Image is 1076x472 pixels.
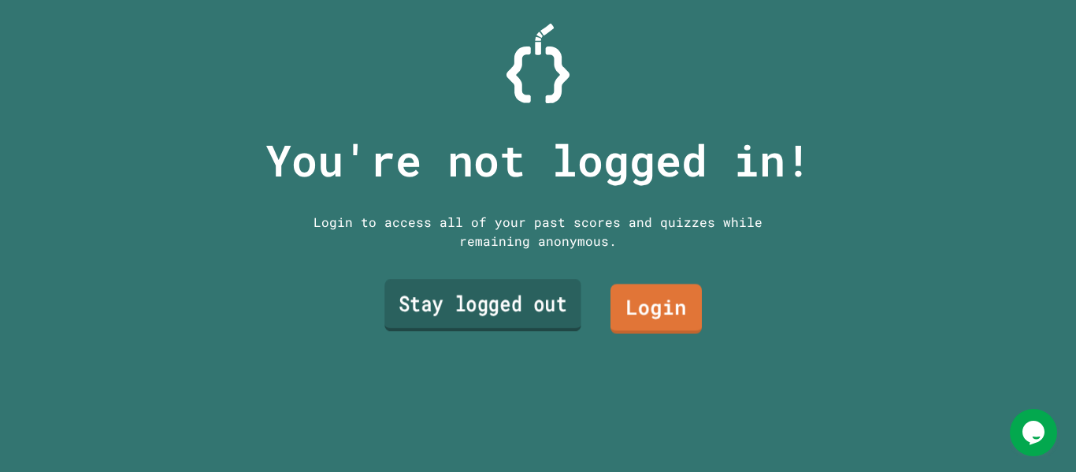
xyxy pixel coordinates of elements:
[506,24,570,103] img: Logo.svg
[384,279,581,331] a: Stay logged out
[610,284,702,334] a: Login
[1010,409,1060,456] iframe: chat widget
[265,128,811,193] p: You're not logged in!
[302,213,774,251] div: Login to access all of your past scores and quizzes while remaining anonymous.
